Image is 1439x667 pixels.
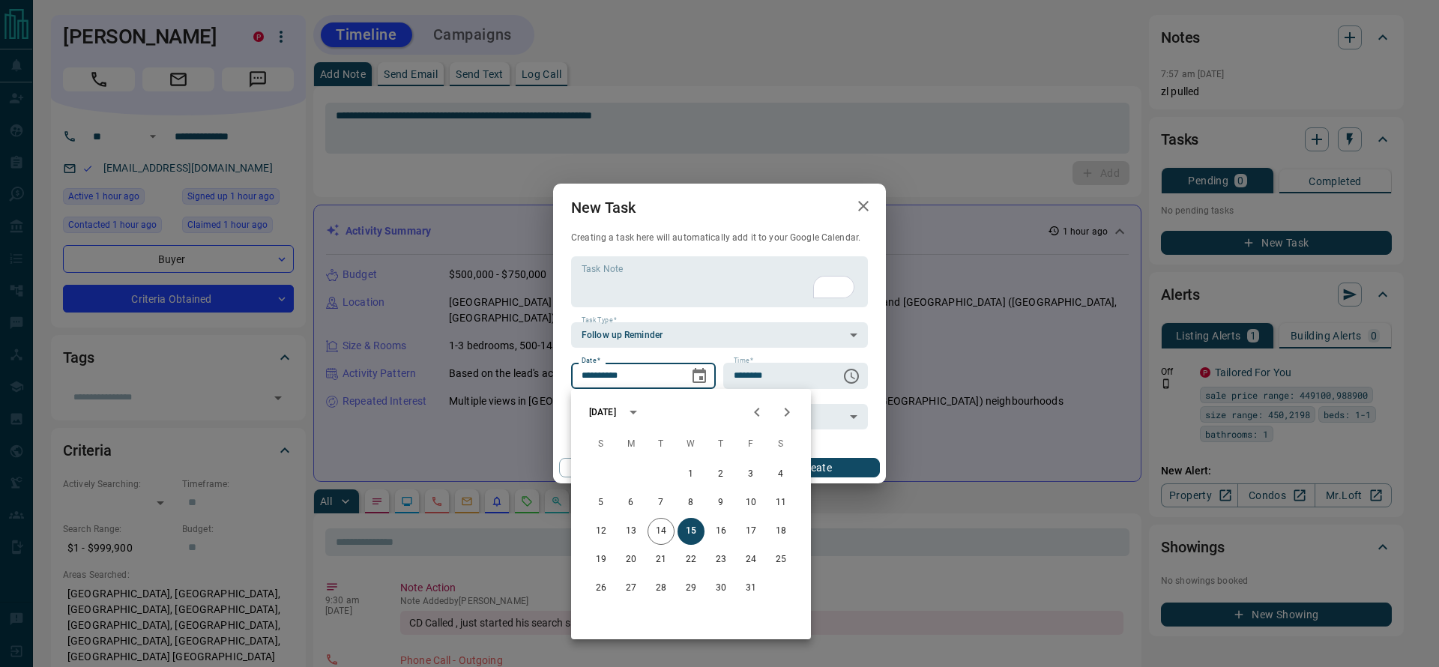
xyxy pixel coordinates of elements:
[836,361,866,391] button: Choose time, selected time is 6:00 AM
[648,429,675,459] span: Tuesday
[737,461,764,488] button: 3
[737,489,764,516] button: 10
[708,518,734,545] button: 16
[708,546,734,573] button: 23
[767,518,794,545] button: 18
[582,316,617,325] label: Task Type
[618,429,645,459] span: Monday
[684,361,714,391] button: Choose date, selected date is Oct 15, 2025
[708,429,734,459] span: Thursday
[648,575,675,602] button: 28
[618,575,645,602] button: 27
[618,546,645,573] button: 20
[588,489,615,516] button: 5
[588,429,615,459] span: Sunday
[737,518,764,545] button: 17
[737,546,764,573] button: 24
[559,458,687,477] button: Cancel
[582,263,857,301] textarea: To enrich screen reader interactions, please activate Accessibility in Grammarly extension settings
[571,322,868,348] div: Follow up Reminder
[708,461,734,488] button: 2
[588,546,615,573] button: 19
[618,489,645,516] button: 6
[588,575,615,602] button: 26
[742,397,772,427] button: Previous month
[618,518,645,545] button: 13
[752,458,880,477] button: Create
[588,518,615,545] button: 12
[648,518,675,545] button: 14
[648,489,675,516] button: 7
[589,405,616,419] div: [DATE]
[582,356,600,366] label: Date
[708,575,734,602] button: 30
[678,546,705,573] button: 22
[734,356,753,366] label: Time
[767,461,794,488] button: 4
[767,546,794,573] button: 25
[678,518,705,545] button: 15
[708,489,734,516] button: 9
[621,399,646,425] button: calendar view is open, switch to year view
[571,232,868,244] p: Creating a task here will automatically add it to your Google Calendar.
[767,489,794,516] button: 11
[678,461,705,488] button: 1
[648,546,675,573] button: 21
[737,429,764,459] span: Friday
[767,429,794,459] span: Saturday
[772,397,802,427] button: Next month
[678,489,705,516] button: 8
[678,575,705,602] button: 29
[553,184,654,232] h2: New Task
[737,575,764,602] button: 31
[678,429,705,459] span: Wednesday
